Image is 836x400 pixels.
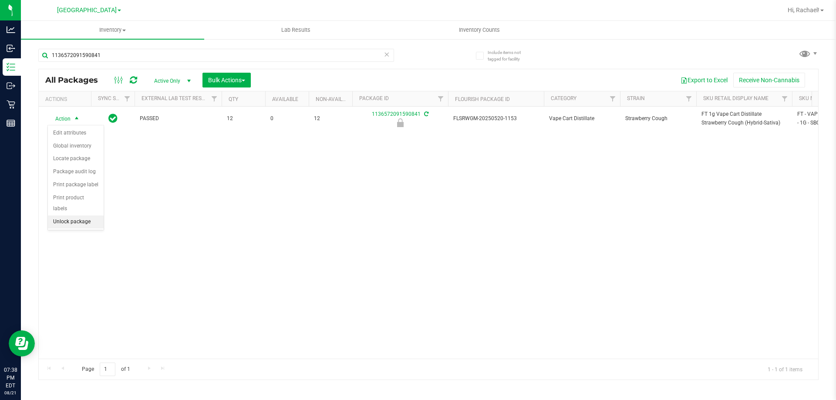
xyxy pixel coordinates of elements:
inline-svg: Analytics [7,25,15,34]
div: Actions [45,96,88,102]
inline-svg: Inbound [7,44,15,53]
a: Filter [606,91,620,106]
span: 12 [314,114,347,123]
span: Page of 1 [74,363,137,376]
a: Filter [207,91,222,106]
a: Lab Results [204,21,388,39]
a: 1136572091590841 [372,111,421,117]
button: Receive Non-Cannabis [733,73,805,87]
span: Strawberry Cough [625,114,691,123]
p: 08/21 [4,390,17,396]
span: All Packages [45,75,107,85]
span: 12 [227,114,260,123]
a: External Lab Test Result [142,95,210,101]
a: Sku Retail Display Name [703,95,769,101]
input: 1 [100,363,115,376]
span: Inventory Counts [447,26,512,34]
a: Qty [229,96,238,102]
a: Flourish Package ID [455,96,510,102]
button: Export to Excel [675,73,733,87]
span: In Sync [108,112,118,124]
a: Available [272,96,298,102]
span: Vape Cart Distillate [549,114,615,123]
a: Inventory Counts [388,21,571,39]
span: FLSRWGM-20250520-1153 [453,114,539,123]
li: Global inventory [48,140,104,153]
a: Filter [120,91,135,106]
li: Package audit log [48,165,104,178]
li: Unlock package [48,215,104,229]
a: Non-Available [316,96,354,102]
span: 1 - 1 of 1 items [761,363,809,376]
a: Inventory [21,21,204,39]
span: Include items not tagged for facility [488,49,531,62]
span: FT 1g Vape Cart Distillate Strawberry Cough (Hybrid-Sativa) [701,110,787,127]
inline-svg: Outbound [7,81,15,90]
p: 07:38 PM EDT [4,366,17,390]
li: Edit attributes [48,127,104,140]
span: Hi, Rachael! [788,7,819,13]
a: SKU Name [799,95,825,101]
a: Category [551,95,576,101]
span: Bulk Actions [208,77,245,84]
span: Lab Results [270,26,322,34]
a: Strain [627,95,645,101]
span: 0 [270,114,303,123]
span: Action [47,113,71,125]
span: Sync from Compliance System [423,111,428,117]
li: Print package label [48,178,104,192]
button: Bulk Actions [202,73,251,87]
a: Filter [778,91,792,106]
a: Filter [682,91,696,106]
li: Print product labels [48,192,104,215]
span: Clear [384,49,390,60]
a: Filter [434,91,448,106]
span: Inventory [21,26,204,34]
li: Locate package [48,152,104,165]
input: Search Package ID, Item Name, SKU, Lot or Part Number... [38,49,394,62]
a: Sync Status [98,95,131,101]
a: Package ID [359,95,389,101]
inline-svg: Retail [7,100,15,109]
inline-svg: Reports [7,119,15,128]
span: PASSED [140,114,216,123]
span: [GEOGRAPHIC_DATA] [57,7,117,14]
iframe: Resource center [9,330,35,356]
inline-svg: Inventory [7,63,15,71]
span: select [71,113,82,125]
div: Newly Received [351,118,449,127]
